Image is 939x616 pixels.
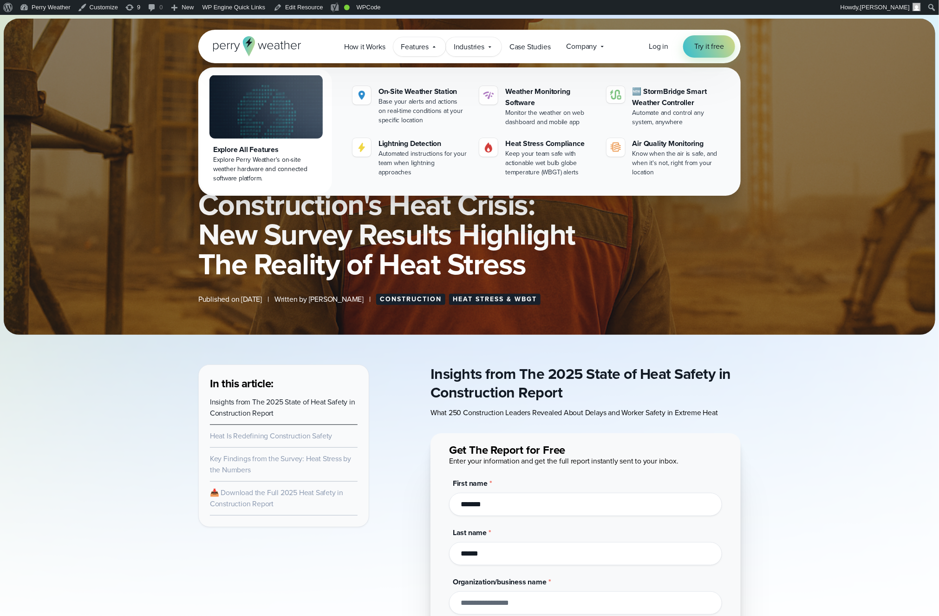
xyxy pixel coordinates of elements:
div: Automated instructions for your team when lightning approaches [378,149,468,177]
a: perry weather heat Heat Stress Compliance Keep your team safe with actionable wet bulb globe temp... [476,134,599,181]
span: Published on [DATE] [198,294,262,305]
div: Heat Stress Compliance [505,138,595,149]
p: What 250 Construction Leaders Revealed About Delays and Worker Safety in Extreme Heat [430,407,741,418]
img: software-icon.svg [483,90,494,101]
a: perry weather location On-Site Weather Station Base your alerts and actions on real-time conditio... [349,82,472,129]
span: Features [401,41,429,53]
a: Lightning Detection Automated instructions for your team when lightning approaches [349,134,472,181]
div: Good [344,5,350,10]
a: Air Quality Monitoring Know when the air is safe, and when it's not, right from your location [603,134,726,181]
h1: Get The Report for Free [449,444,722,456]
img: perry weather heat [483,142,494,153]
div: Lightning Detection [378,138,468,149]
div: Automate and control any system, anywhere [633,108,722,127]
img: perry weather location [356,90,367,101]
div: Explore Perry Weather's on-site weather hardware and connected software platform. [213,155,319,183]
img: aqi-icon.svg [610,142,621,153]
span: Try it free [694,41,724,52]
img: stormbridge-icon-V6.svg [610,90,621,99]
a: Weather Monitoring Software Monitor the weather on web dashboard and mobile app [476,82,599,131]
span: Company [567,41,597,52]
a: 🆕 StormBridge Smart Weather Controller Automate and control any system, anywhere [603,82,726,131]
div: Base your alerts and actions on real-time conditions at your specific location [378,97,468,125]
span: Enter your information and get the full report instantly sent to your inbox. [449,456,678,466]
a: Try it free [683,35,735,58]
span: Industries [454,41,484,53]
a: Key Findings from the Survey: Heat Stress by the Numbers [210,453,351,475]
a: Case Studies [502,37,559,56]
a: Construction [376,294,445,305]
div: On-Site Weather Station [378,86,468,97]
a: Explore All Features Explore Perry Weather's on-site weather hardware and connected software plat... [200,69,332,194]
span: How it Works [344,41,385,53]
a: How it Works [336,37,393,56]
a: 📥 Download the Full 2025 Heat Safety in Construction Report [210,487,343,509]
a: Insights from The 2025 State of Heat Safety in Construction Report [210,397,355,418]
a: Heat Is Redefining Construction Safety [210,431,332,441]
img: lightning-icon.svg [356,142,367,153]
h3: In this article: [210,376,358,391]
span: | [267,294,269,305]
span: Organization/business name [453,576,547,587]
a: Log in [649,41,668,52]
div: 🆕 StormBridge Smart Weather Controller [633,86,722,108]
span: [PERSON_NAME] [860,4,910,11]
span: First name [453,478,488,489]
a: Heat Stress & WBGT [449,294,541,305]
span: Case Studies [509,41,551,53]
h1: Construction's Heat Crisis: New Survey Results Highlight The Reality of Heat Stress [198,190,741,279]
span: Last name [453,527,487,538]
div: Explore All Features [213,144,319,155]
div: Monitor the weather on web dashboard and mobile app [505,108,595,127]
h2: Insights from The 2025 State of Heat Safety in Construction Report [430,364,741,402]
div: Know when the air is safe, and when it's not, right from your location [633,149,722,177]
div: Air Quality Monitoring [633,138,722,149]
div: Keep your team safe with actionable wet bulb globe temperature (WBGT) alerts [505,149,595,177]
div: Weather Monitoring Software [505,86,595,108]
span: Written by [PERSON_NAME] [274,294,364,305]
span: | [369,294,371,305]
